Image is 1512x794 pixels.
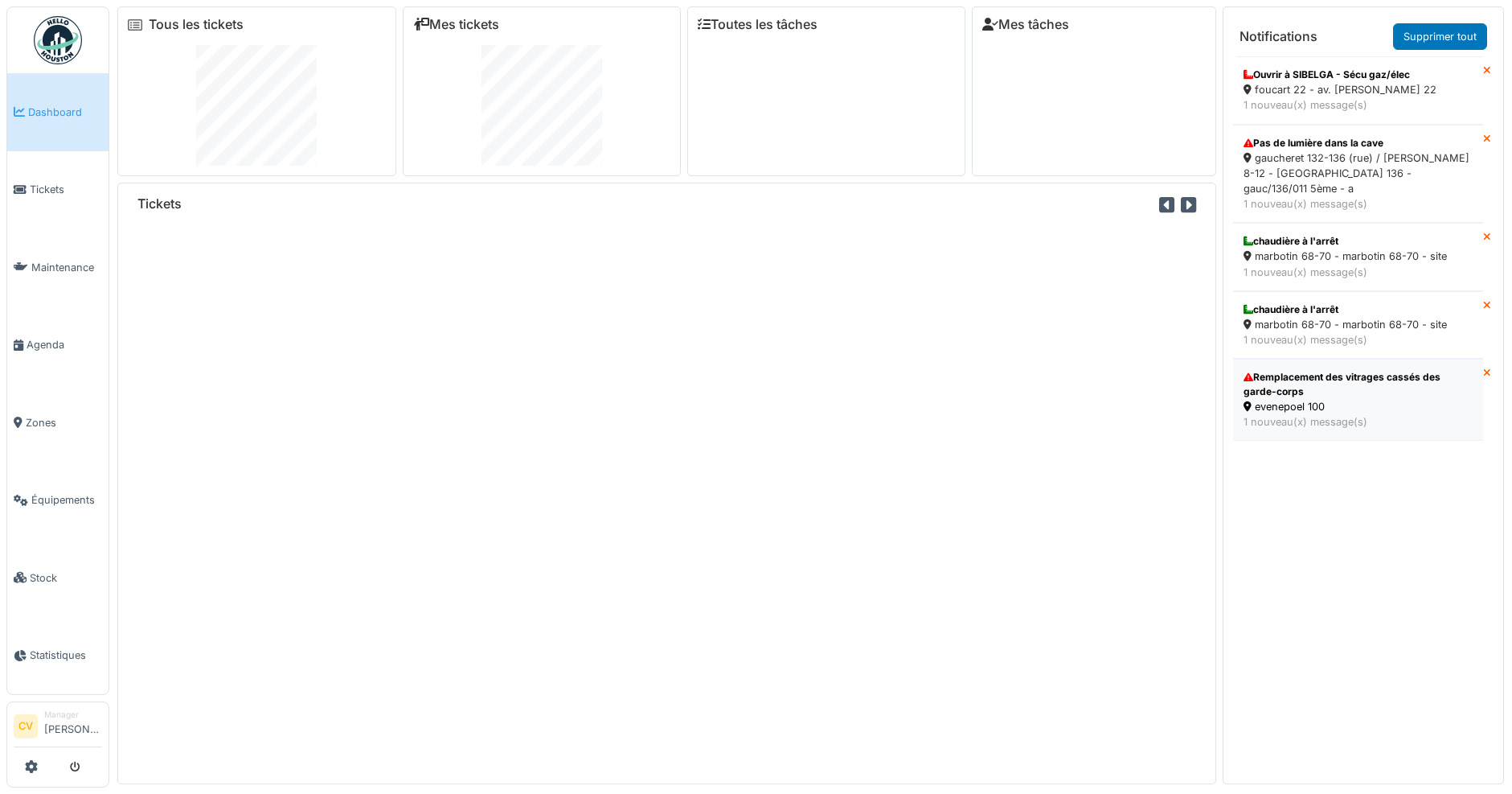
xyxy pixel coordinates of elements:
[1393,23,1487,50] a: Supprimer tout
[1233,56,1483,124] a: Ouvrir à SIBELGA - Sécu gaz/élec foucart 22 - av. [PERSON_NAME] 22 1 nouveau(x) message(s)
[7,384,109,462] a: Zones
[413,17,499,32] a: Mes tickets
[1233,359,1483,441] a: Remplacement des vitrages cassés des garde-corps evenepoel 100 1 nouveau(x) message(s)
[28,105,102,120] span: Dashboard
[982,17,1069,32] a: Mes tâches
[34,16,82,64] img: Badge_color-CXgf-gQk.svg
[1233,291,1483,359] a: chaudière à l'arrêt marbotin 68-70 - marbotin 68-70 - site 1 nouveau(x) message(s)
[7,617,109,695] a: Statistiques
[1233,125,1483,224] a: Pas de lumière dans la cave gaucheret 132-136 (rue) / [PERSON_NAME] 8-12 - [GEOGRAPHIC_DATA] 136 ...
[31,260,102,275] span: Maintenance
[14,714,38,738] li: CV
[7,151,109,229] a: Tickets
[31,492,102,508] span: Équipements
[7,462,109,540] a: Équipements
[149,17,244,32] a: Tous les tickets
[1244,414,1473,430] div: 1 nouveau(x) message(s)
[1244,82,1473,97] div: foucart 22 - av. [PERSON_NAME] 22
[1244,68,1473,82] div: Ouvrir à SIBELGA - Sécu gaz/élec
[1244,399,1473,414] div: evenepoel 100
[14,709,102,747] a: CV Manager[PERSON_NAME]
[1244,136,1473,150] div: Pas de lumière dans la cave
[1244,196,1473,212] div: 1 nouveau(x) message(s)
[1244,370,1473,399] div: Remplacement des vitrages cassés des garde-corps
[1233,223,1483,290] a: chaudière à l'arrêt marbotin 68-70 - marbotin 68-70 - site 1 nouveau(x) message(s)
[1244,332,1473,348] div: 1 nouveau(x) message(s)
[1240,29,1317,44] h6: Notifications
[44,709,102,743] li: [PERSON_NAME]
[1244,249,1473,264] div: marbotin 68-70 - marbotin 68-70 - site
[7,73,109,151] a: Dashboard
[137,196,182,212] h6: Tickets
[1244,302,1473,317] div: chaudière à l'arrêt
[44,709,102,721] div: Manager
[1244,234,1473,249] div: chaudière à l'arrêt
[7,228,109,306] a: Maintenance
[7,306,109,385] a: Agenda
[1244,265,1473,280] div: 1 nouveau(x) message(s)
[1244,150,1473,197] div: gaucheret 132-136 (rue) / [PERSON_NAME] 8-12 - [GEOGRAPHIC_DATA] 136 - gauc/136/011 5ème - a
[26,415,102,430] span: Zones
[1244,97,1473,113] div: 1 nouveau(x) message(s)
[30,570,102,586] span: Stock
[698,17,817,32] a: Toutes les tâches
[30,182,102,197] span: Tickets
[30,648,102,663] span: Statistiques
[27,337,102,352] span: Agenda
[1244,317,1473,332] div: marbotin 68-70 - marbotin 68-70 - site
[7,539,109,617] a: Stock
